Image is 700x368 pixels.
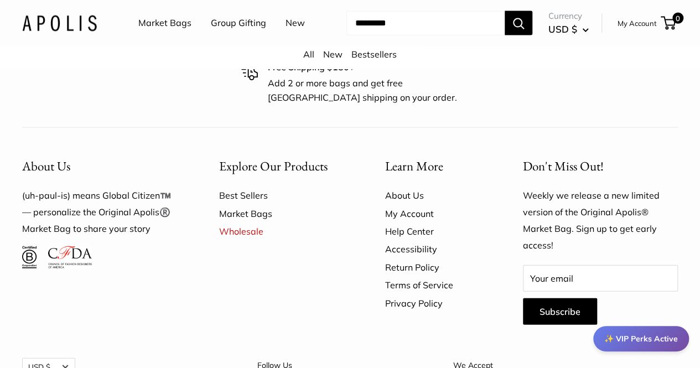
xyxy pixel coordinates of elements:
a: Accessibility [385,240,484,258]
a: Help Center [385,222,484,240]
p: Don't Miss Out! [523,156,678,177]
a: Return Policy [385,258,484,276]
a: Group Gifting [211,15,266,32]
a: Market Bags [219,205,346,222]
a: Privacy Policy [385,294,484,312]
img: Council of Fashion Designers of America Member [48,246,92,268]
a: My Account [385,205,484,222]
button: USD $ [548,20,589,38]
button: Explore Our Products [219,156,346,177]
img: Apolis [22,15,97,31]
a: My Account [618,17,657,30]
span: USD $ [548,23,577,35]
a: 0 [662,17,676,30]
a: Terms of Service [385,276,484,294]
p: (uh-paul-is) means Global Citizen™️ — personalize the Original Apolis®️ Market Bag to share your ... [22,188,180,237]
span: 0 [672,13,683,24]
span: Explore Our Products [219,158,328,174]
span: Learn More [385,158,443,174]
a: Market Bags [138,15,191,32]
a: Bestsellers [351,49,397,60]
a: About Us [385,186,484,204]
span: About Us [22,158,70,174]
a: New [286,15,305,32]
span: Currency [548,8,589,24]
a: Best Sellers [219,186,346,204]
button: Search [505,11,532,35]
button: Learn More [385,156,484,177]
div: ✨ VIP Perks Active [593,326,689,351]
p: Add 2 or more bags and get free [GEOGRAPHIC_DATA] shipping on your order. [268,76,459,105]
button: Subscribe [523,298,597,325]
button: About Us [22,156,180,177]
a: All [303,49,314,60]
input: Search... [346,11,505,35]
p: Weekly we release a new limited version of the Original Apolis® Market Bag. Sign up to get early ... [523,188,678,254]
a: Wholesale [219,222,346,240]
a: New [323,49,343,60]
img: Certified B Corporation [22,246,37,268]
